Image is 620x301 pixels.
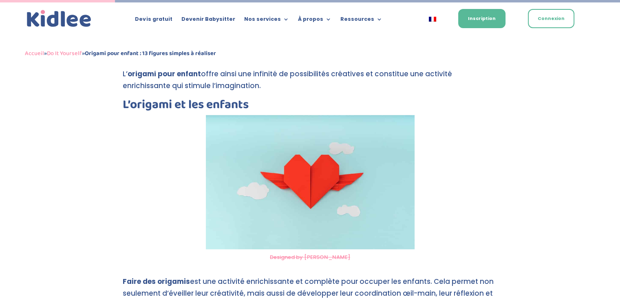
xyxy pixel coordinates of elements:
[123,68,498,99] p: L’ offre ainsi une infinité de possibilités créatives et constitue une activité enrichissante qui...
[123,277,190,286] strong: Faire des origamis
[25,8,93,29] img: logo_kidlee_bleu
[47,49,82,58] a: Do It Yourself
[298,16,331,25] a: À propos
[135,16,172,25] a: Devis gratuit
[528,9,574,28] a: Connexion
[181,16,235,25] a: Devenir Babysitter
[429,17,436,22] img: Français
[128,69,201,79] strong: origami pour enfant
[25,49,216,58] span: » »
[25,49,44,58] a: Accueil
[123,99,498,115] h2: L’origami et les enfants
[85,49,216,58] strong: Origami pour enfant : 13 figures simples à réaliser
[206,115,415,249] img: Origami pour enfant : un cœur en origami
[458,9,505,28] a: Inscription
[270,253,350,261] a: Designed by [PERSON_NAME]
[244,16,289,25] a: Nos services
[340,16,382,25] a: Ressources
[25,8,93,29] a: Kidlee Logo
